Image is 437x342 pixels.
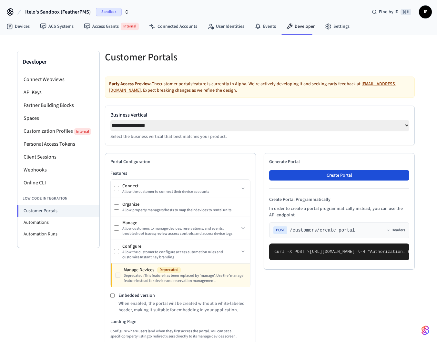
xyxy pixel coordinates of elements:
[17,138,99,150] li: Personal Access Tokens
[79,20,144,33] a: Access GrantsInternal
[110,329,250,339] p: Configure where users land when they first access the portal. You can set a specific property lis...
[17,192,99,205] li: Low Code Integration
[269,159,409,165] h2: Generate Portal
[269,196,409,203] h4: Create Portal Programmatically
[122,226,239,236] div: Allow customers to manage devices, reservations, and events; troubleshoot issues; review access c...
[17,150,99,163] li: Client Sessions
[110,133,409,140] p: Select the business vertical that best matches your product.
[401,9,411,15] span: ⌘ K
[386,228,405,233] button: Headers
[109,81,152,87] strong: Early Access Preview.
[269,170,409,181] button: Create Portal
[420,6,431,18] span: IF
[17,228,99,240] li: Automation Runs
[17,73,99,86] li: Connect Webviews
[121,23,139,30] span: Internal
[35,21,79,32] a: ACS Systems
[320,21,355,32] a: Settings
[122,201,247,208] div: Organize
[249,21,281,32] a: Events
[144,21,202,32] a: Connected Accounts
[109,81,396,94] a: [EMAIL_ADDRESS][DOMAIN_NAME]
[122,250,239,260] div: Allow the customer to configure access automation rules and customize Instant Key branding
[379,9,399,15] span: Find by ID
[110,111,409,119] label: Business Vertical
[122,183,239,189] div: Connect
[23,57,94,67] h3: Developer
[17,176,99,189] li: Online CLI
[17,125,99,138] li: Customization Profiles
[17,217,99,228] li: Automations
[157,267,181,273] span: Deprecated
[274,249,310,254] span: curl -X POST \
[17,163,99,176] li: Webhooks
[105,77,415,98] div: The customer portals feature is currently in Alpha. We're actively developing it and seeking earl...
[17,112,99,125] li: Spaces
[110,170,250,177] h3: Features
[118,292,155,299] label: Embedded version
[110,318,250,325] h3: Landing Page
[17,205,99,217] li: Customer Portals
[124,273,247,284] div: Deprecated: This feature has been replaced by 'manage'. Use the 'manage' feature instead for devi...
[122,243,239,250] div: Configure
[419,5,432,18] button: IF
[74,128,91,135] span: Internal
[310,249,360,254] span: [URL][DOMAIN_NAME] \
[290,227,355,233] span: /customers/create_portal
[17,99,99,112] li: Partner Building Blocks
[422,325,429,336] img: SeamLogoGradient.69752ec5.svg
[367,6,416,18] div: Find by ID⌘ K
[105,51,256,64] h5: Customer Portals
[17,86,99,99] li: API Keys
[269,205,409,218] p: In order to create a portal programmatically instead, you can use the API endpoint
[25,8,91,16] span: Itelo's Sandbox (FeatherPMS)
[110,159,250,165] h2: Portal Configuration
[202,21,249,32] a: User Identities
[122,189,239,194] div: Allow the customer to connect their device accounts
[96,8,122,16] span: Sandbox
[118,300,250,313] p: When enabled, the portal will be created without a white-labeled header, making it suitable for e...
[124,267,247,273] div: Manage Devices
[122,208,247,213] div: Allow property managers/hosts to map their devices to rental units
[1,21,35,32] a: Devices
[122,220,239,226] div: Manage
[273,226,287,234] span: POST
[281,21,320,32] a: Developer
